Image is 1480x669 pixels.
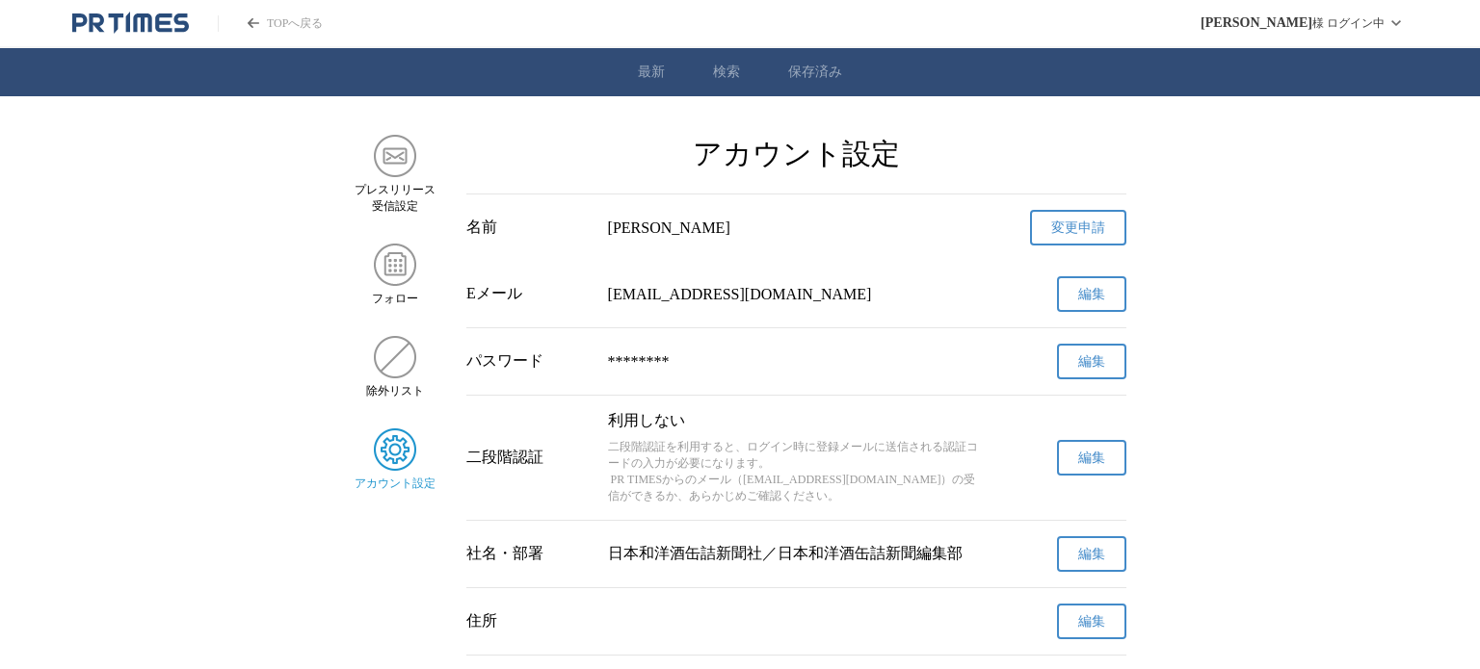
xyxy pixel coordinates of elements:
[355,476,436,492] span: アカウント設定
[354,135,436,215] a: プレスリリース 受信設定プレスリリース 受信設定
[466,544,593,564] div: 社名・部署
[466,284,593,304] div: Eメール
[354,244,436,307] a: フォローフォロー
[608,219,986,237] div: [PERSON_NAME]
[374,428,416,471] img: アカウント設定
[374,336,416,378] img: 除外リスト
[1201,15,1312,31] span: [PERSON_NAME]
[608,411,986,431] p: 利用しない
[1078,353,1105,371] span: 編集
[355,182,436,215] span: プレスリリース 受信設定
[72,12,189,35] a: PR TIMESのトップページはこちら
[1057,440,1126,476] button: 編集
[466,611,593,631] div: 住所
[218,15,323,32] a: PR TIMESのトップページはこちら
[1057,276,1126,312] button: 編集
[374,244,416,286] img: フォロー
[1078,450,1105,467] span: 編集
[1078,546,1105,563] span: 編集
[1057,536,1126,572] button: 編集
[354,336,436,399] a: 除外リスト除外リスト
[788,64,842,81] a: 保存済み
[466,351,593,372] div: パスワード
[608,439,986,504] p: 二段階認証を利用すると、ログイン時に登録メールに送信される認証コードの入力が必要になります。 PR TIMESからのメール（[EMAIL_ADDRESS][DOMAIN_NAME]）の受信ができ...
[466,448,593,468] div: 二段階認証
[466,135,1126,174] h2: アカウント設定
[466,218,593,238] div: 名前
[374,135,416,177] img: プレスリリース 受信設定
[1078,613,1105,630] span: 編集
[638,64,665,81] a: 最新
[354,428,436,492] a: アカウント設定アカウント設定
[366,383,424,399] span: 除外リスト
[1057,604,1126,639] button: 編集
[608,544,986,564] p: 日本和洋酒缶詰新聞社／日本和洋酒缶詰新聞編集部
[608,286,986,303] p: [EMAIL_ADDRESS][DOMAIN_NAME]
[1057,344,1126,379] button: 編集
[372,291,418,307] span: フォロー
[1030,210,1126,245] a: 変更申請
[1078,286,1105,303] span: 編集
[713,64,740,81] a: 検索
